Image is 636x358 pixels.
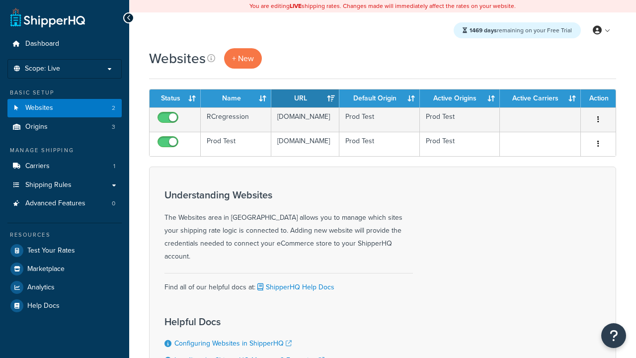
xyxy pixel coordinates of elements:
th: Active Carriers: activate to sort column ascending [500,89,581,107]
th: Name: activate to sort column ascending [201,89,271,107]
td: Prod Test [339,132,419,156]
h3: Helpful Docs [164,316,343,327]
div: Resources [7,231,122,239]
span: Shipping Rules [25,181,72,189]
span: Dashboard [25,40,59,48]
span: 3 [112,123,115,131]
span: Analytics [27,283,55,292]
td: Prod Test [420,132,500,156]
a: Advanced Features 0 [7,194,122,213]
span: 2 [112,104,115,112]
th: URL: activate to sort column ascending [271,89,339,107]
td: [DOMAIN_NAME] [271,107,339,132]
th: Active Origins: activate to sort column ascending [420,89,500,107]
div: Basic Setup [7,89,122,97]
a: Carriers 1 [7,157,122,176]
th: Status: activate to sort column ascending [150,89,201,107]
h1: Websites [149,49,206,68]
a: Origins 3 [7,118,122,136]
td: [DOMAIN_NAME] [271,132,339,156]
a: Shipping Rules [7,176,122,194]
li: Websites [7,99,122,117]
td: Prod Test [420,107,500,132]
span: Help Docs [27,302,60,310]
a: ShipperHQ Home [10,7,85,27]
span: 0 [112,199,115,208]
th: Default Origin: activate to sort column ascending [339,89,419,107]
span: Carriers [25,162,50,171]
a: Websites 2 [7,99,122,117]
a: Analytics [7,278,122,296]
th: Action [581,89,616,107]
div: The Websites area in [GEOGRAPHIC_DATA] allows you to manage which sites your shipping rate logic ... [164,189,413,263]
li: Advanced Features [7,194,122,213]
div: Find all of our helpful docs at: [164,273,413,294]
a: Configuring Websites in ShipperHQ [174,338,292,349]
a: Marketplace [7,260,122,278]
b: LIVE [290,1,302,10]
a: Help Docs [7,297,122,315]
span: Test Your Rates [27,247,75,255]
td: Prod Test [201,132,271,156]
li: Origins [7,118,122,136]
span: Origins [25,123,48,131]
a: + New [224,48,262,69]
td: RCregression [201,107,271,132]
span: Advanced Features [25,199,85,208]
td: Prod Test [339,107,419,132]
a: Dashboard [7,35,122,53]
strong: 1469 days [470,26,497,35]
span: Scope: Live [25,65,60,73]
h3: Understanding Websites [164,189,413,200]
button: Open Resource Center [601,323,626,348]
div: remaining on your Free Trial [454,22,581,38]
span: Websites [25,104,53,112]
span: + New [232,53,254,64]
li: Carriers [7,157,122,176]
a: ShipperHQ Help Docs [255,282,334,292]
span: 1 [113,162,115,171]
div: Manage Shipping [7,146,122,155]
a: Test Your Rates [7,242,122,260]
span: Marketplace [27,265,65,273]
